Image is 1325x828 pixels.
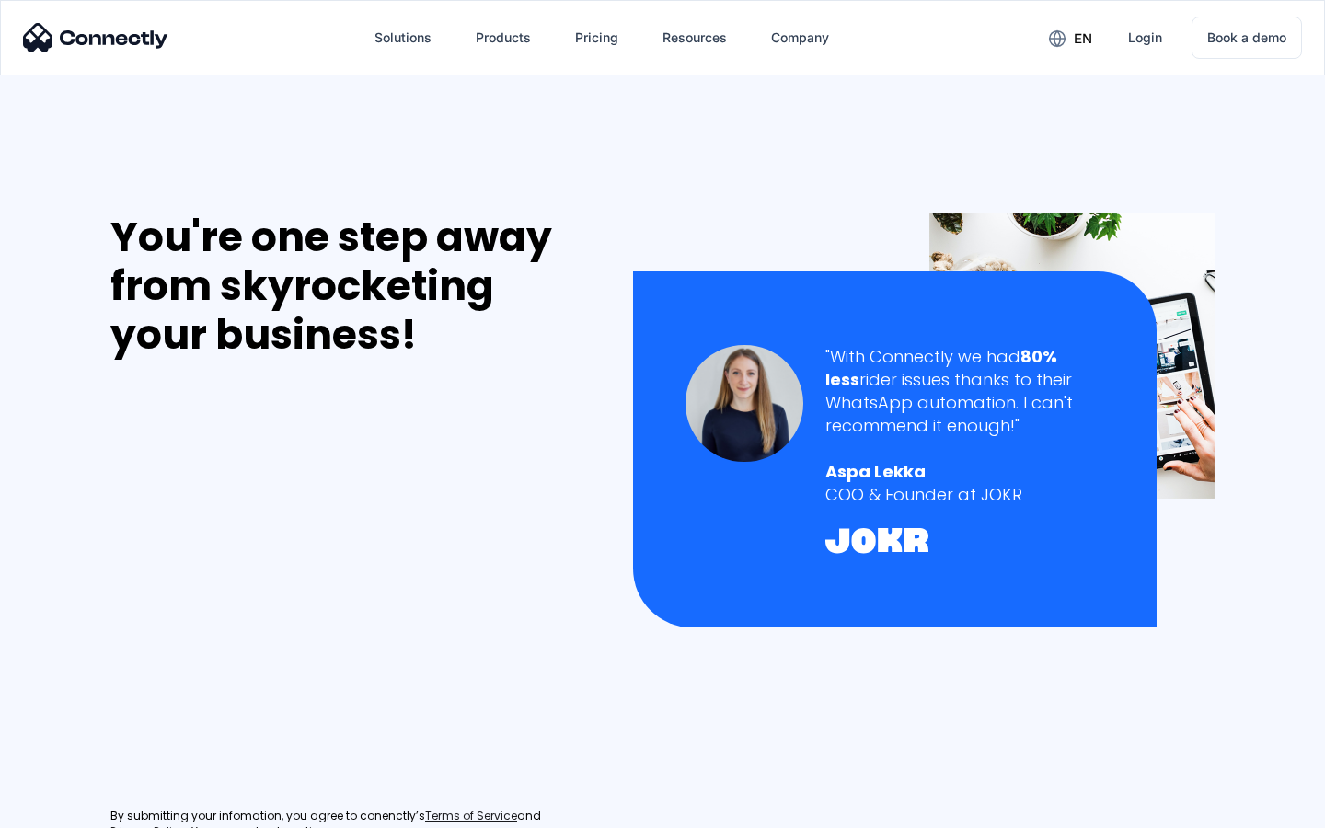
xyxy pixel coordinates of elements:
[825,345,1104,438] div: "With Connectly we had rider issues thanks to their WhatsApp automation. I can't recommend it eno...
[575,25,618,51] div: Pricing
[560,16,633,60] a: Pricing
[374,25,432,51] div: Solutions
[110,381,386,787] iframe: Form 0
[1113,16,1177,60] a: Login
[825,345,1057,391] strong: 80% less
[425,809,517,824] a: Terms of Service
[18,796,110,822] aside: Language selected: English
[825,483,1104,506] div: COO & Founder at JOKR
[37,796,110,822] ul: Language list
[23,23,168,52] img: Connectly Logo
[1074,26,1092,52] div: en
[110,213,594,359] div: You're one step away from skyrocketing your business!
[1128,25,1162,51] div: Login
[476,25,531,51] div: Products
[662,25,727,51] div: Resources
[771,25,829,51] div: Company
[825,460,926,483] strong: Aspa Lekka
[1192,17,1302,59] a: Book a demo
